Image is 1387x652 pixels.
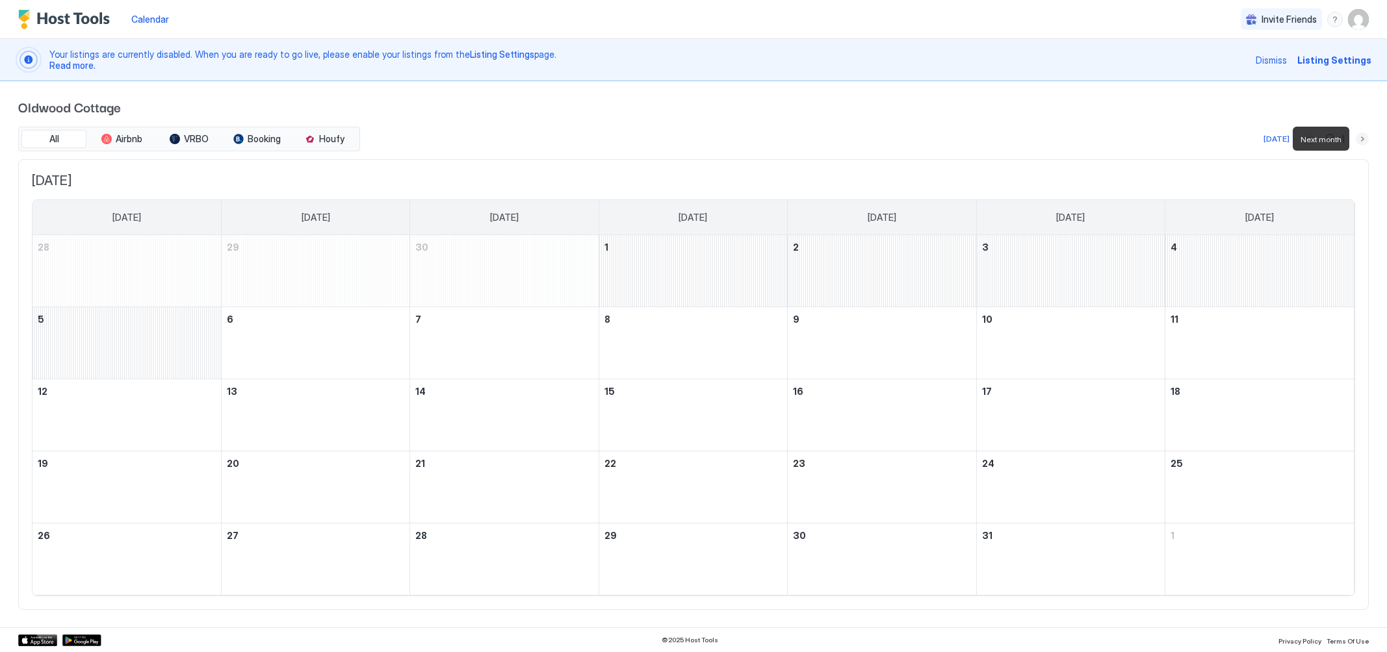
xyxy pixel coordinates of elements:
span: 13 [227,386,237,397]
td: September 28, 2025 [32,235,221,307]
span: 31 [982,530,992,541]
span: VRBO [184,133,209,145]
span: 14 [415,386,426,397]
a: Wednesday [666,200,720,235]
span: Oldwood Cottage [18,97,1369,116]
span: 9 [793,314,799,325]
td: October 20, 2025 [221,451,409,523]
div: tab-group [18,127,360,151]
td: October 14, 2025 [410,379,599,451]
span: [DATE] [1245,212,1274,223]
span: Your listings are currently disabled. When you are ready to go live, please enable your listings ... [49,49,1248,71]
span: 12 [38,386,47,397]
a: October 21, 2025 [410,451,598,475]
td: October 10, 2025 [976,307,1165,379]
span: 10 [982,314,992,325]
span: 24 [982,458,994,469]
a: October 10, 2025 [977,307,1165,331]
span: 17 [982,386,992,397]
a: October 26, 2025 [32,523,221,547]
a: Host Tools Logo [18,10,116,29]
td: October 23, 2025 [788,451,976,523]
td: September 29, 2025 [221,235,409,307]
a: Thursday [855,200,909,235]
span: 23 [793,458,805,469]
span: [DATE] [112,212,141,223]
td: November 1, 2025 [1165,523,1354,596]
td: October 2, 2025 [788,235,976,307]
a: October 8, 2025 [599,307,787,331]
a: Calendar [131,12,169,26]
a: Sunday [99,200,154,235]
div: User profile [1348,9,1369,30]
td: October 3, 2025 [976,235,1165,307]
span: 5 [38,314,44,325]
span: 19 [38,458,48,469]
span: All [49,133,59,145]
span: 1 [1171,530,1174,541]
span: Calendar [131,14,169,25]
a: October 2, 2025 [788,235,976,259]
a: October 19, 2025 [32,451,221,475]
span: [DATE] [32,173,1355,189]
span: 18 [1171,386,1180,397]
td: October 8, 2025 [599,307,787,379]
span: 2 [793,242,799,253]
span: 30 [415,242,428,253]
span: [DATE] [868,212,896,223]
span: 4 [1171,242,1177,253]
a: October 14, 2025 [410,379,598,403]
span: [DATE] [679,212,707,223]
span: 29 [604,530,617,541]
span: Listing Settings [1297,53,1371,67]
td: October 4, 2025 [1165,235,1354,307]
div: menu [1327,12,1343,27]
span: 20 [227,458,239,469]
td: October 15, 2025 [599,379,787,451]
a: October 17, 2025 [977,379,1165,403]
span: Terms Of Use [1327,637,1369,645]
span: 3 [982,242,989,253]
td: October 30, 2025 [788,523,976,596]
span: 30 [793,530,806,541]
a: October 15, 2025 [599,379,787,403]
button: [DATE] [1262,131,1291,147]
a: October 16, 2025 [788,379,976,403]
a: September 28, 2025 [32,235,221,259]
td: October 18, 2025 [1165,379,1354,451]
a: Listing Settings [470,49,534,60]
a: October 22, 2025 [599,451,787,475]
div: [DATE] [1264,133,1290,145]
span: 25 [1171,458,1183,469]
button: All [21,130,86,148]
span: Airbnb [116,133,142,145]
span: 1 [604,242,608,253]
span: 16 [793,386,803,397]
td: October 27, 2025 [221,523,409,596]
a: Terms Of Use [1327,633,1369,647]
span: 27 [227,530,239,541]
a: October 11, 2025 [1165,307,1354,331]
span: Read more. [49,60,96,71]
button: Airbnb [89,130,154,148]
a: October 20, 2025 [222,451,409,475]
a: October 1, 2025 [599,235,787,259]
a: Friday [1043,200,1098,235]
td: October 31, 2025 [976,523,1165,596]
span: 28 [415,530,427,541]
td: October 29, 2025 [599,523,787,596]
td: October 22, 2025 [599,451,787,523]
td: October 12, 2025 [32,379,221,451]
a: October 13, 2025 [222,379,409,403]
a: October 24, 2025 [977,451,1165,475]
a: October 5, 2025 [32,307,221,331]
span: 22 [604,458,616,469]
span: Dismiss [1256,53,1287,67]
td: October 19, 2025 [32,451,221,523]
a: App Store [18,634,57,646]
span: 15 [604,386,615,397]
a: Google Play Store [62,634,101,646]
a: October 31, 2025 [977,523,1165,547]
td: October 17, 2025 [976,379,1165,451]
